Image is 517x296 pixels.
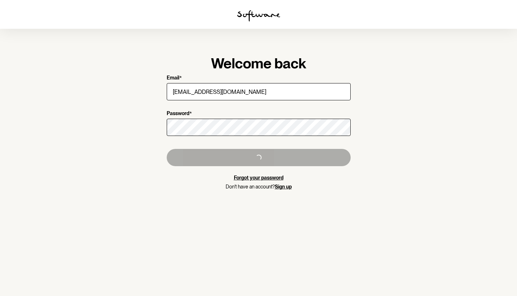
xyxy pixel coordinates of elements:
a: Forgot your password [234,175,283,181]
p: Email [167,75,179,82]
h1: Welcome back [167,55,351,72]
p: Password [167,110,189,117]
img: software logo [237,10,280,22]
p: Don't have an account? [167,184,351,190]
a: Sign up [275,184,292,190]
